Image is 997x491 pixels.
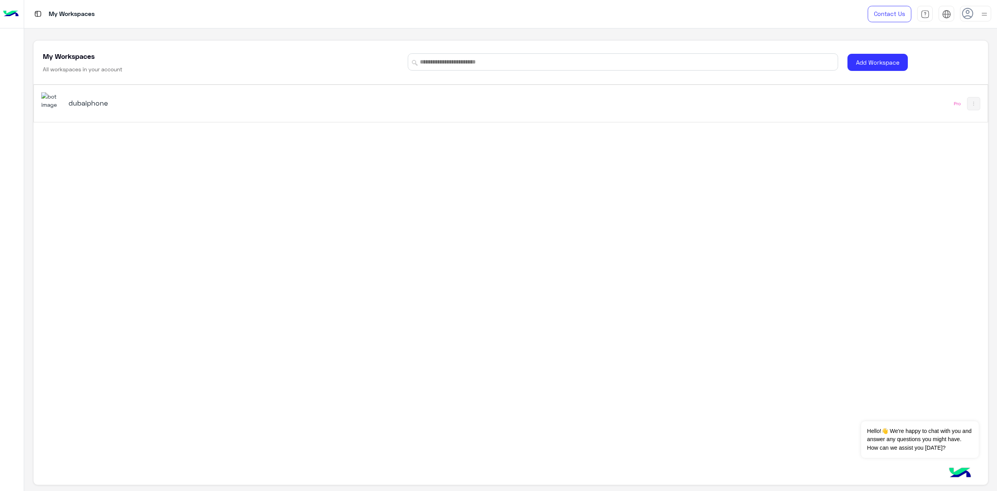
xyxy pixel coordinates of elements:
img: tab [942,10,951,19]
div: Pro [954,101,961,107]
span: Hello!👋 We're happy to chat with you and answer any questions you might have. How can we assist y... [861,421,978,458]
img: profile [979,9,989,19]
p: My Workspaces [49,9,95,19]
h6: All workspaces in your account [43,65,122,73]
img: Logo [3,6,19,22]
h5: My Workspaces [43,51,95,61]
a: tab [917,6,933,22]
img: hulul-logo.png [946,460,974,487]
h5: dubaiphone [69,98,407,108]
button: Add Workspace [847,54,908,71]
img: 1403182699927242 [41,92,62,109]
img: tab [33,9,43,19]
a: Contact Us [868,6,911,22]
img: tab [921,10,930,19]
